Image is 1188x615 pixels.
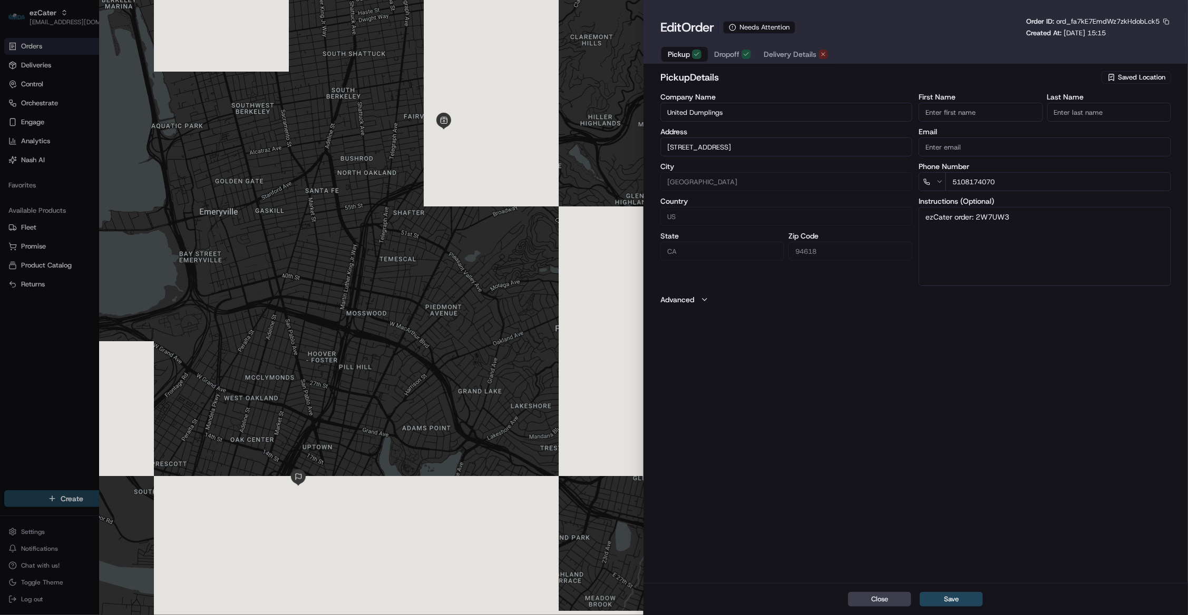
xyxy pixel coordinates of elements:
input: 6247 College Ave, Oakland, CA 94618, USA [660,137,913,156]
input: Enter last name [1047,103,1171,122]
input: Enter first name [919,103,1043,122]
button: Saved Location [1102,70,1171,85]
p: Welcome 👋 [11,43,192,59]
button: Save [920,592,983,607]
div: Start new chat [36,101,173,112]
label: Company Name [660,93,913,101]
img: Nash [11,11,32,32]
h1: Edit [660,19,714,36]
input: Enter state [660,242,784,261]
label: State [660,232,784,240]
label: City [660,163,913,170]
a: 📗Knowledge Base [6,149,85,168]
label: First Name [919,93,1043,101]
input: Enter phone number [946,172,1171,191]
span: API Documentation [100,153,169,164]
span: Order [681,19,714,36]
label: Country [660,197,913,205]
textarea: ezCater order: 2W7UW3 [919,207,1171,286]
span: Knowledge Base [21,153,81,164]
a: 💻API Documentation [85,149,173,168]
label: Advanced [660,294,694,305]
span: [DATE] 15:15 [1064,28,1106,37]
span: ord_fa7kE7EmdWz7zkHdobLck5 [1056,17,1160,26]
span: Pylon [105,179,128,187]
input: Got a question? Start typing here... [27,68,190,80]
span: Pickup [668,49,690,59]
div: 📗 [11,154,19,163]
input: Enter company name [660,103,913,122]
input: Enter zip code [788,242,912,261]
label: Phone Number [919,163,1171,170]
p: Order ID: [1026,17,1160,26]
h2: pickup Details [660,70,1099,85]
button: Advanced [660,294,1171,305]
div: 💻 [89,154,98,163]
div: Needs Attention [723,21,795,34]
img: 1736555255976-a54dd68f-1ca7-489b-9aae-adbdc363a1c4 [11,101,30,120]
a: Powered byPylon [74,178,128,187]
span: Saved Location [1118,73,1165,82]
input: Enter country [660,207,913,226]
label: Last Name [1047,93,1171,101]
label: Instructions (Optional) [919,197,1171,205]
label: Address [660,128,913,135]
input: Enter city [660,172,913,191]
button: Start new chat [179,104,192,117]
span: Delivery Details [764,49,816,59]
button: Close [848,592,911,607]
input: Enter email [919,137,1171,156]
span: Dropoff [714,49,739,59]
label: Email [919,128,1171,135]
label: Zip Code [788,232,912,240]
p: Created At: [1026,28,1106,38]
div: We're available if you need us! [36,112,133,120]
